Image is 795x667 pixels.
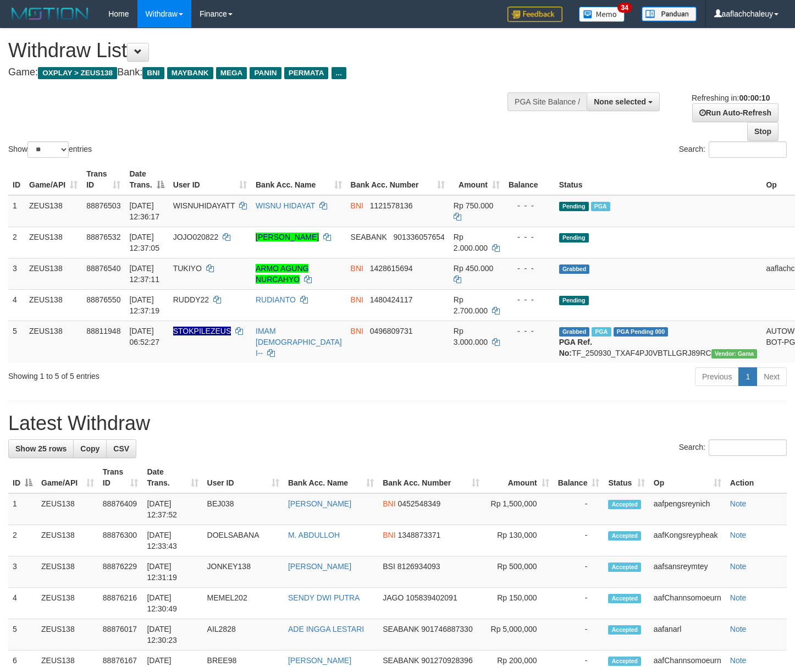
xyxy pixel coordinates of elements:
td: [DATE] 12:31:19 [142,556,202,588]
span: Grabbed [559,327,590,337]
a: Note [730,531,747,539]
td: 2 [8,525,37,556]
a: 1 [738,367,757,386]
td: Rp 1,500,000 [484,493,554,525]
span: BNI [142,67,164,79]
span: [DATE] 12:37:11 [129,264,159,284]
span: Rp 2.700.000 [454,295,488,315]
td: Rp 500,000 [484,556,554,588]
span: Copy 1428615694 to clipboard [370,264,413,273]
a: [PERSON_NAME] [256,233,319,241]
a: Note [730,625,747,633]
span: Accepted [608,625,641,635]
td: ZEUS138 [37,619,98,651]
td: [DATE] 12:30:23 [142,619,202,651]
td: BEJ038 [203,493,284,525]
div: - - - [509,263,550,274]
td: JONKEY138 [203,556,284,588]
td: - [554,556,604,588]
td: ZEUS138 [25,321,82,363]
span: CSV [113,444,129,453]
td: aafpengsreynich [649,493,726,525]
td: ZEUS138 [37,556,98,588]
td: 1 [8,195,25,227]
span: ... [332,67,346,79]
span: MAYBANK [167,67,213,79]
span: TUKIYO [173,264,202,273]
input: Search: [709,141,787,158]
span: Copy 1121578136 to clipboard [370,201,413,210]
th: Game/API: activate to sort column ascending [37,462,98,493]
td: 4 [8,588,37,619]
a: M. ABDULLOH [288,531,340,539]
a: Show 25 rows [8,439,74,458]
a: Next [757,367,787,386]
a: Note [730,656,747,665]
a: CSV [106,439,136,458]
th: Bank Acc. Name: activate to sort column ascending [284,462,378,493]
th: Action [726,462,787,493]
td: ZEUS138 [25,289,82,321]
td: ZEUS138 [37,588,98,619]
img: panduan.png [642,7,697,21]
th: Trans ID: activate to sort column ascending [98,462,143,493]
span: Marked by aafsreyleap [592,327,611,337]
h4: Game: Bank: [8,67,519,78]
th: User ID: activate to sort column ascending [169,164,251,195]
div: PGA Site Balance / [507,92,587,111]
span: [DATE] 12:37:05 [129,233,159,252]
b: PGA Ref. No: [559,338,592,357]
td: ZEUS138 [25,195,82,227]
span: BNI [351,295,363,304]
div: Showing 1 to 5 of 5 entries [8,366,323,382]
select: Showentries [27,141,69,158]
td: TF_250930_TXAF4PJ0VBTLLGRJ89RC [555,321,762,363]
td: 88876216 [98,588,143,619]
span: OXPLAY > ZEUS138 [38,67,117,79]
td: 88876017 [98,619,143,651]
td: DOELSABANA [203,525,284,556]
th: Bank Acc. Name: activate to sort column ascending [251,164,346,195]
span: Copy [80,444,100,453]
span: 88876550 [86,295,120,304]
td: Rp 5,000,000 [484,619,554,651]
span: Vendor URL: https://trx31.1velocity.biz [711,349,758,359]
td: aafsansreymtey [649,556,726,588]
span: BNI [383,531,395,539]
span: Rp 2.000.000 [454,233,488,252]
td: 3 [8,556,37,588]
div: - - - [509,231,550,242]
h1: Latest Withdraw [8,412,787,434]
td: ZEUS138 [37,525,98,556]
span: Copy 901746887330 to clipboard [421,625,472,633]
a: SENDY DWI PUTRA [288,593,360,602]
img: MOTION_logo.png [8,5,92,22]
span: Accepted [608,531,641,541]
span: Accepted [608,657,641,666]
td: 88876409 [98,493,143,525]
span: Copy 1480424117 to clipboard [370,295,413,304]
td: [DATE] 12:37:52 [142,493,202,525]
span: Nama rekening ada tanda titik/strip, harap diedit [173,327,231,335]
span: BNI [351,327,363,335]
td: 4 [8,289,25,321]
span: MEGA [216,67,247,79]
th: ID: activate to sort column descending [8,462,37,493]
span: Copy 0452548349 to clipboard [398,499,440,508]
td: [DATE] 12:33:43 [142,525,202,556]
td: - [554,525,604,556]
span: Copy 901270928396 to clipboard [421,656,472,665]
a: RUDIANTO [256,295,296,304]
span: Pending [559,233,589,242]
span: 88876540 [86,264,120,273]
a: [PERSON_NAME] [288,562,351,571]
span: Rp 3.000.000 [454,327,488,346]
label: Show entries [8,141,92,158]
a: Previous [695,367,739,386]
div: - - - [509,294,550,305]
span: SEABANK [351,233,387,241]
span: Marked by aafpengsreynich [591,202,610,211]
span: BNI [351,201,363,210]
span: PERMATA [284,67,329,79]
th: Status [555,164,762,195]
